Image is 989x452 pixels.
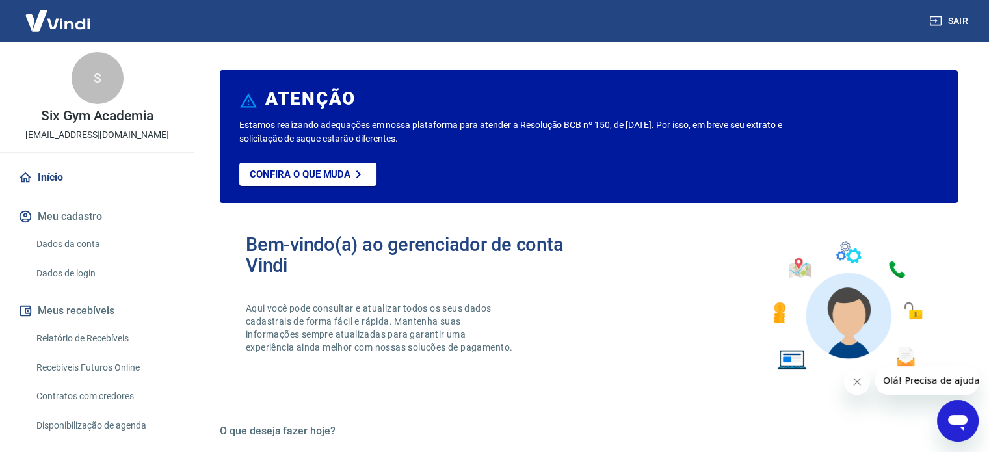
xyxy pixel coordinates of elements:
[8,9,109,20] span: Olá! Precisa de ajuda?
[844,369,870,395] iframe: Fechar mensagem
[250,168,350,180] p: Confira o que muda
[761,234,932,378] img: Imagem de um avatar masculino com diversos icones exemplificando as funcionalidades do gerenciado...
[72,52,124,104] div: S
[16,202,179,231] button: Meu cadastro
[265,92,356,105] h6: ATENÇÃO
[220,425,958,438] h5: O que deseja fazer hoje?
[31,354,179,381] a: Recebíveis Futuros Online
[239,163,376,186] a: Confira o que muda
[246,302,515,354] p: Aqui você pode consultar e atualizar todos os seus dados cadastrais de forma fácil e rápida. Mant...
[239,118,798,146] p: Estamos realizando adequações em nossa plataforma para atender a Resolução BCB nº 150, de [DATE]....
[246,234,589,276] h2: Bem-vindo(a) ao gerenciador de conta Vindi
[31,412,179,439] a: Disponibilização de agenda
[875,366,979,395] iframe: Mensagem da empresa
[31,325,179,352] a: Relatório de Recebíveis
[31,231,179,258] a: Dados da conta
[31,383,179,410] a: Contratos com credores
[16,163,179,192] a: Início
[31,260,179,287] a: Dados de login
[25,128,169,142] p: [EMAIL_ADDRESS][DOMAIN_NAME]
[937,400,979,442] iframe: Botão para abrir a janela de mensagens
[16,1,100,40] img: Vindi
[41,109,153,123] p: Six Gym Academia
[16,297,179,325] button: Meus recebíveis
[927,9,973,33] button: Sair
